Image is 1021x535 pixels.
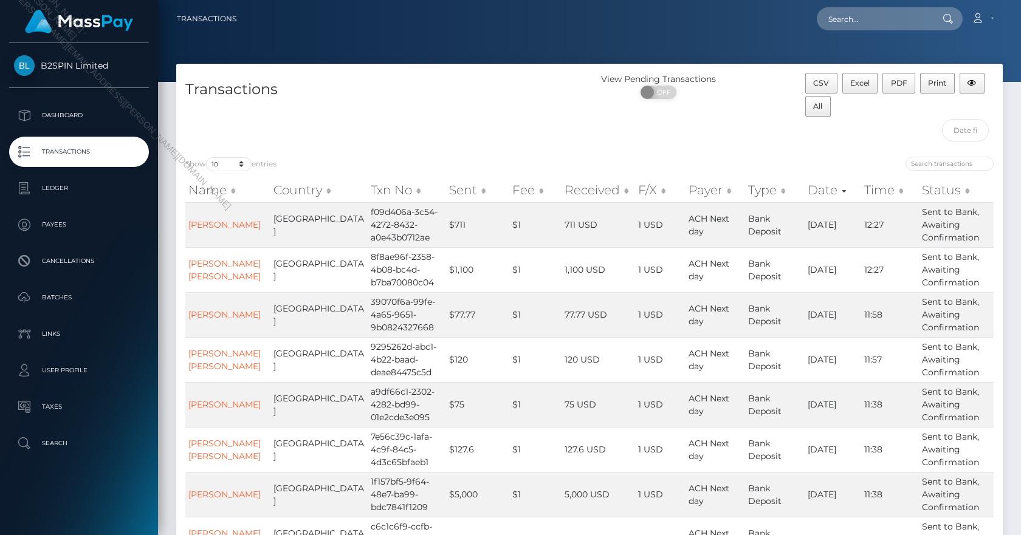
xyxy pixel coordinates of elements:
td: Sent to Bank, Awaiting Confirmation [919,382,994,427]
td: 11:38 [861,427,918,472]
td: 127.6 USD [562,427,635,472]
p: Batches [14,288,144,307]
img: B2SPIN Limited [14,55,35,76]
td: $1 [509,337,562,382]
p: Search [14,434,144,452]
td: [GEOGRAPHIC_DATA] [270,247,368,292]
td: 12:27 [861,247,918,292]
td: Sent to Bank, Awaiting Confirmation [919,427,994,472]
th: Txn No: activate to sort column ascending [368,178,447,202]
a: [PERSON_NAME] [188,219,261,230]
td: 1 USD [635,247,686,292]
th: Status: activate to sort column ascending [919,178,994,202]
a: Dashboard [9,100,149,131]
p: Transactions [14,143,144,161]
td: Sent to Bank, Awaiting Confirmation [919,247,994,292]
span: B2SPIN Limited [9,60,149,71]
td: Bank Deposit [745,292,805,337]
td: 12:27 [861,202,918,247]
button: CSV [805,73,837,94]
a: [PERSON_NAME] [PERSON_NAME] [188,438,261,462]
td: $77.77 [446,292,509,337]
a: Cancellations [9,246,149,276]
td: Sent to Bank, Awaiting Confirmation [919,202,994,247]
td: 11:38 [861,472,918,517]
span: OFF [647,86,678,99]
th: Time: activate to sort column ascending [861,178,918,202]
p: User Profile [14,361,144,380]
input: Search... [817,7,931,30]
a: [PERSON_NAME] [188,399,261,410]
td: $1,100 [446,247,509,292]
h4: Transactions [185,79,580,100]
td: $711 [446,202,509,247]
td: 1 USD [635,472,686,517]
td: $120 [446,337,509,382]
a: User Profile [9,355,149,386]
td: $75 [446,382,509,427]
td: [GEOGRAPHIC_DATA] [270,337,368,382]
td: 39070f6a-99fe-4a65-9651-9b0824327668 [368,292,447,337]
span: ACH Next day [689,393,729,417]
td: [DATE] [805,202,862,247]
td: f09d406a-3c54-4272-8432-a0e43b0712ae [368,202,447,247]
a: Links [9,319,149,349]
td: [DATE] [805,337,862,382]
td: $1 [509,427,562,472]
td: Bank Deposit [745,427,805,472]
td: Bank Deposit [745,247,805,292]
td: Bank Deposit [745,472,805,517]
td: 5,000 USD [562,472,635,517]
button: Print [920,73,955,94]
th: F/X: activate to sort column ascending [635,178,686,202]
p: Ledger [14,179,144,197]
button: All [805,96,831,117]
td: [GEOGRAPHIC_DATA] [270,472,368,517]
td: $127.6 [446,427,509,472]
th: Date: activate to sort column ascending [805,178,862,202]
input: Search transactions [906,157,994,171]
td: 77.77 USD [562,292,635,337]
th: Fee: activate to sort column ascending [509,178,562,202]
a: Payees [9,210,149,240]
input: Date filter [942,119,989,141]
td: [GEOGRAPHIC_DATA] [270,427,368,472]
a: Transactions [9,137,149,167]
img: MassPay Logo [25,10,133,33]
td: Bank Deposit [745,337,805,382]
button: Excel [842,73,878,94]
th: Sent: activate to sort column ascending [446,178,509,202]
span: ACH Next day [689,258,729,282]
label: Show entries [185,157,277,171]
button: Column visibility [960,73,985,94]
td: 11:38 [861,382,918,427]
span: ACH Next day [689,483,729,506]
a: Search [9,428,149,458]
p: Payees [14,216,144,234]
td: Sent to Bank, Awaiting Confirmation [919,337,994,382]
td: 711 USD [562,202,635,247]
td: 8f8ae96f-2358-4b08-bc4d-b7ba70080c04 [368,247,447,292]
td: [DATE] [805,382,862,427]
p: Links [14,325,144,343]
th: Country: activate to sort column ascending [270,178,368,202]
p: Cancellations [14,252,144,270]
a: Batches [9,282,149,313]
td: 11:58 [861,292,918,337]
td: $1 [509,382,562,427]
td: 120 USD [562,337,635,382]
span: ACH Next day [689,348,729,372]
span: Excel [850,78,870,87]
p: Dashboard [14,106,144,124]
p: Taxes [14,398,144,416]
td: 1 USD [635,292,686,337]
td: [GEOGRAPHIC_DATA] [270,382,368,427]
span: CSV [813,78,829,87]
td: $5,000 [446,472,509,517]
a: Ledger [9,173,149,203]
th: Payer: activate to sort column ascending [686,178,745,202]
a: Taxes [9,392,149,422]
td: [DATE] [805,292,862,337]
td: 1 USD [635,427,686,472]
td: Sent to Bank, Awaiting Confirmation [919,472,994,517]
